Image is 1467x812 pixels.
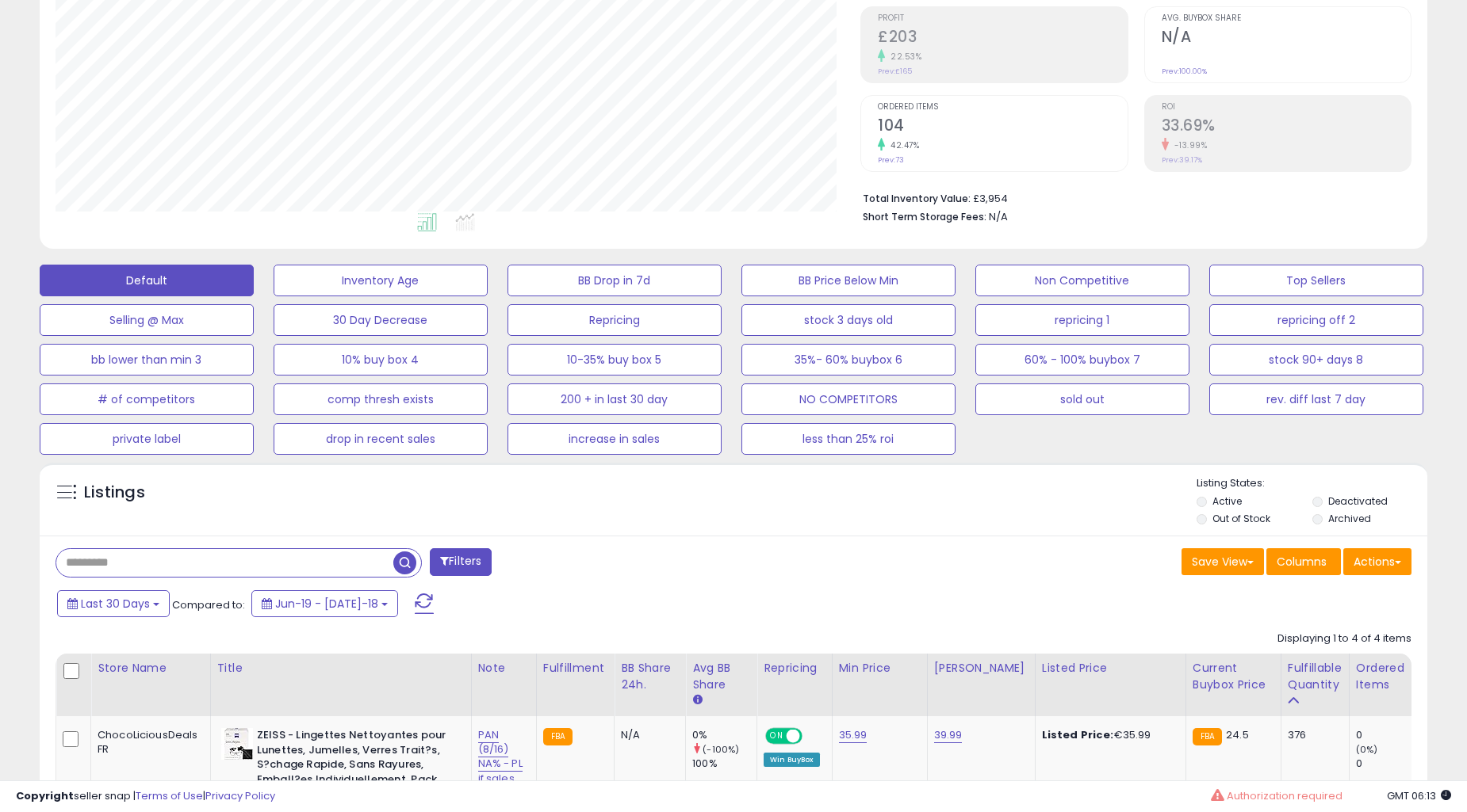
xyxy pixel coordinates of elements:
div: Fulfillable Quantity [1288,660,1343,693]
div: 0 [1356,728,1420,742]
div: Listed Price [1042,660,1179,677]
small: 42.47% [885,139,919,151]
button: comp thresh exists [274,383,488,415]
small: Avg BB Share. [692,693,702,707]
button: Repricing [508,304,722,336]
button: Jun-19 - [DATE]-18 [251,590,398,617]
strong: Copyright [16,788,74,803]
button: Filters [430,548,492,576]
b: Listed Price: [1042,727,1114,742]
button: 10% buy box 4 [274,344,488,376]
button: sold out [975,383,1189,415]
div: Repricing [764,660,825,677]
span: Profit [878,14,1128,23]
button: Top Sellers [1209,265,1423,296]
label: Deactivated [1328,494,1388,508]
div: Store Name [98,660,204,677]
div: Avg BB Share [692,660,750,693]
button: Actions [1343,548,1411,575]
h5: Listings [84,482,145,504]
button: drop in recent sales [274,423,488,455]
div: Current Buybox Price [1193,660,1274,693]
div: 100% [692,757,756,771]
small: FBA [543,728,573,745]
p: Listing States: [1197,476,1427,491]
button: Default [40,265,254,296]
div: Title [217,660,465,677]
span: Jun-19 - [DATE]-18 [275,596,378,612]
small: Prev: £165 [878,67,912,76]
span: Ordered Items [878,103,1128,112]
div: ChocoLiciousDeals FR [98,728,198,757]
label: Active [1212,494,1242,508]
a: 39.99 [934,727,963,743]
button: BB Price Below Min [741,265,956,296]
button: Selling @ Max [40,304,254,336]
button: repricing 1 [975,304,1189,336]
button: 200 + in last 30 day [508,383,722,415]
div: 0 [1356,757,1420,771]
button: Save View [1182,548,1264,575]
h2: 104 [878,116,1128,138]
button: BB Drop in 7d [508,265,722,296]
button: 60% - 100% buybox 7 [975,344,1189,376]
div: 376 [1288,728,1337,742]
div: Note [478,660,530,677]
button: Columns [1266,548,1341,575]
li: £3,954 [863,188,1400,207]
button: private label [40,423,254,455]
div: BB Share 24h. [621,660,679,693]
span: ROI [1162,103,1411,112]
div: 0% [692,728,756,742]
button: Non Competitive [975,265,1189,296]
span: Compared to: [172,597,245,612]
small: -13.99% [1169,139,1208,151]
button: rev. diff last 7 day [1209,383,1423,415]
span: ON [767,730,787,743]
small: (0%) [1356,743,1378,756]
div: seller snap | | [16,789,275,804]
small: Prev: 39.17% [1162,155,1202,165]
button: increase in sales [508,423,722,455]
div: Ordered Items [1356,660,1414,693]
span: 24.5 [1226,727,1249,742]
div: [PERSON_NAME] [934,660,1028,677]
button: less than 25% roi [741,423,956,455]
small: (-100%) [703,743,739,756]
h2: 33.69% [1162,116,1411,138]
h2: £203 [878,28,1128,49]
small: FBA [1193,728,1222,745]
button: repricing off 2 [1209,304,1423,336]
a: Terms of Use [136,788,203,803]
span: 2025-08-18 06:13 GMT [1387,788,1451,803]
button: stock 3 days old [741,304,956,336]
div: Displaying 1 to 4 of 4 items [1277,631,1411,646]
b: ZEISS - Lingettes Nettoyantes pour Lunettes, Jumelles, Verres Trait?s, S?chage Rapide, Sans Rayur... [257,728,450,806]
a: Privacy Policy [205,788,275,803]
button: 10-35% buy box 5 [508,344,722,376]
small: Prev: 100.00% [1162,67,1207,76]
img: 41O-1cZmMTL._SL40_.jpg [221,728,253,760]
span: Columns [1277,554,1327,570]
button: stock 90+ days 8 [1209,344,1423,376]
span: Avg. Buybox Share [1162,14,1411,23]
h2: N/A [1162,28,1411,49]
button: Inventory Age [274,265,488,296]
div: Min Price [839,660,921,677]
span: N/A [989,209,1008,224]
button: bb lower than min 3 [40,344,254,376]
button: 35%- 60% buybox 6 [741,344,956,376]
button: # of competitors [40,383,254,415]
div: €35.99 [1042,728,1174,742]
b: Total Inventory Value: [863,192,971,205]
div: Win BuyBox [764,753,820,767]
small: Prev: 73 [878,155,904,165]
button: NO COMPETITORS [741,383,956,415]
span: OFF [800,730,825,743]
span: Last 30 Days [81,596,150,612]
label: Out of Stock [1212,512,1270,525]
label: Archived [1328,512,1371,525]
div: N/A [621,728,673,742]
button: 30 Day Decrease [274,304,488,336]
small: 22.53% [885,51,921,63]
